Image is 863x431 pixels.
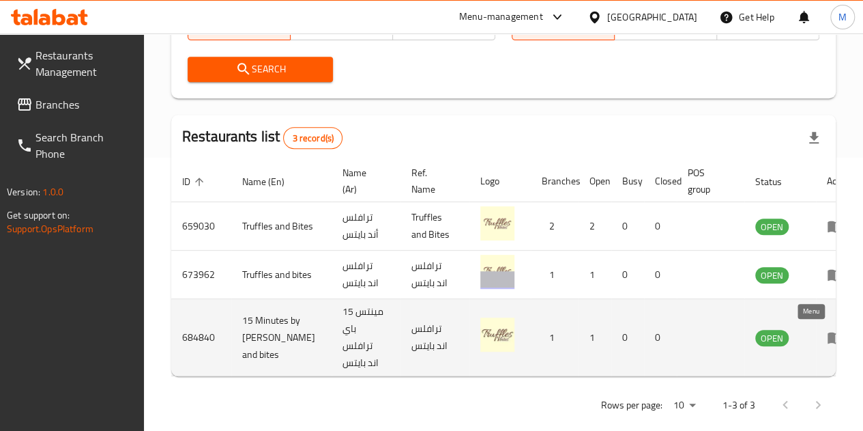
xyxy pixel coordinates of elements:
span: OPEN [755,268,789,283]
span: Name (Ar) [342,165,384,197]
span: Status [755,173,800,190]
div: OPEN [755,219,789,235]
span: Yes [620,17,712,37]
span: OPEN [755,219,789,235]
span: OPEN [755,331,789,346]
span: POS group [688,165,728,197]
div: [GEOGRAPHIC_DATA] [607,10,697,25]
td: 1 [531,299,579,376]
img: Truffles and Bites [480,206,514,240]
a: Branches [5,88,144,121]
img: Truffles and bites [480,255,514,289]
td: 659030 [171,202,231,251]
span: Ref. Name [411,165,453,197]
button: Search [188,57,334,82]
td: ترافلس أند بايتس [332,202,400,251]
td: 0 [611,202,644,251]
td: 0 [644,251,677,299]
th: Open [579,161,611,202]
td: 0 [611,251,644,299]
td: 1 [579,251,611,299]
div: Total records count [283,127,342,149]
span: Restaurants Management [35,47,133,80]
span: All [194,17,285,37]
span: 3 record(s) [284,132,342,145]
td: Truffles and Bites [400,202,469,251]
td: ترافلس اند بايتس [400,251,469,299]
div: OPEN [755,267,789,283]
th: Logo [469,161,531,202]
td: 1 [531,251,579,299]
td: 15 Minutes by [PERSON_NAME] and bites [231,299,332,376]
td: 684840 [171,299,231,376]
span: TGO [296,17,387,37]
div: Export file [798,122,830,154]
div: Menu [827,218,852,234]
h2: Restaurants list [182,126,342,149]
span: Get support on: [7,206,70,224]
table: enhanced table [171,161,863,376]
span: ID [182,173,208,190]
td: 0 [644,299,677,376]
span: All [518,17,609,37]
td: Truffles and Bites [231,202,332,251]
span: TMP [398,17,490,37]
td: 0 [644,202,677,251]
td: 15 مينتس باي ترافلس اند بايتس [332,299,400,376]
td: 2 [531,202,579,251]
span: M [838,10,847,25]
td: 0 [611,299,644,376]
a: Search Branch Phone [5,121,144,170]
span: No [722,17,814,37]
td: 1 [579,299,611,376]
td: 2 [579,202,611,251]
span: Search [199,61,323,78]
p: 1-3 of 3 [722,397,755,414]
span: 1.0.0 [42,183,63,201]
th: Branches [531,161,579,202]
div: Menu [827,266,852,283]
div: Menu-management [459,9,543,25]
th: Closed [644,161,677,202]
span: Name (En) [242,173,302,190]
a: Support.OpsPlatform [7,220,93,238]
td: ترافلس اند بايتس [400,299,469,376]
span: Version: [7,183,40,201]
p: Rows per page: [601,397,662,414]
a: Restaurants Management [5,39,144,88]
span: Search Branch Phone [35,129,133,162]
th: Busy [611,161,644,202]
img: 15 Minutes by Truffles and bites [480,318,514,352]
th: Action [816,161,863,202]
span: Branches [35,96,133,113]
td: Truffles and bites [231,251,332,299]
td: ترافلس اند بايتس [332,251,400,299]
td: 673962 [171,251,231,299]
div: Rows per page: [668,395,701,416]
